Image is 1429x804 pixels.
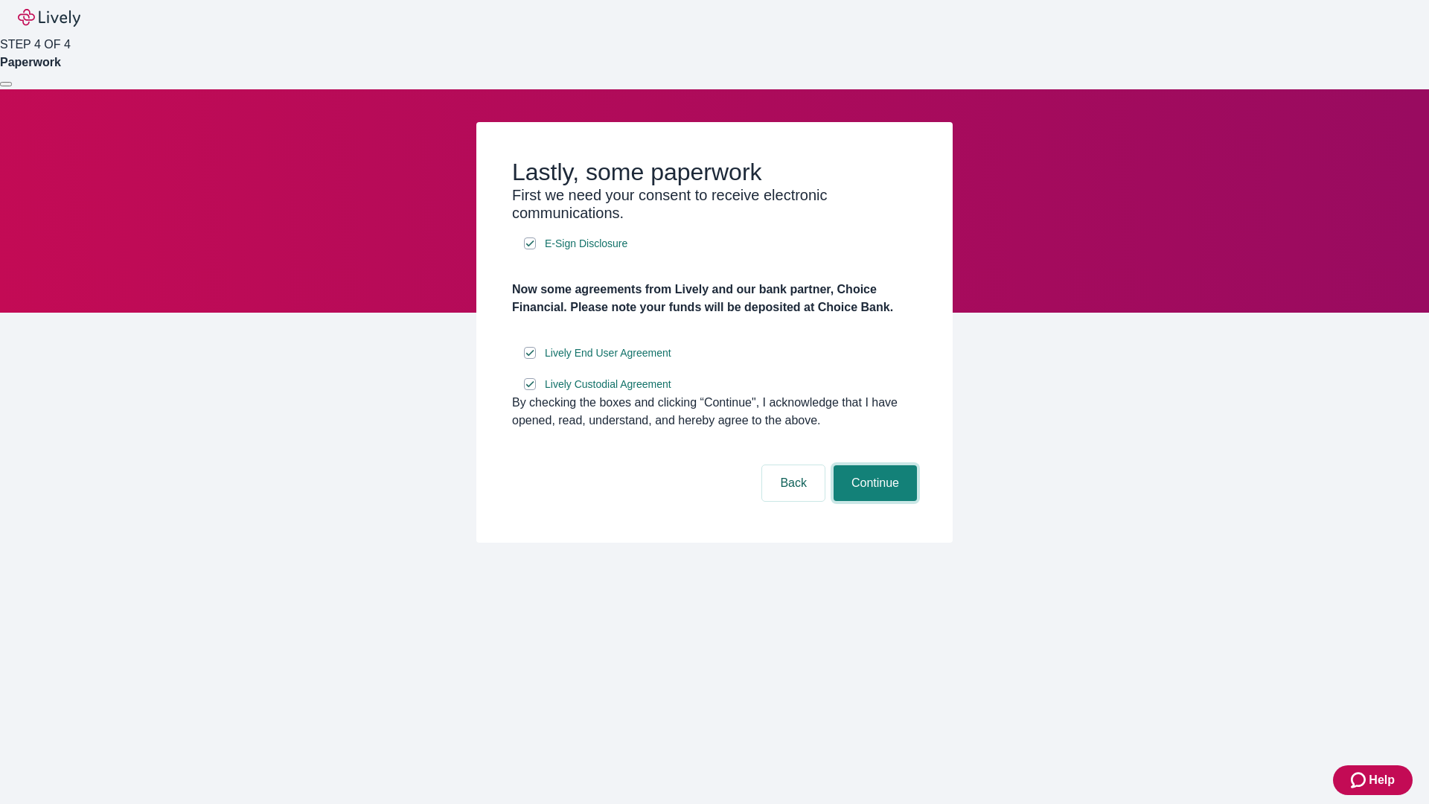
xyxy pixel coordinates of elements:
span: Help [1369,771,1395,789]
span: Lively Custodial Agreement [545,377,671,392]
a: e-sign disclosure document [542,234,630,253]
h2: Lastly, some paperwork [512,158,917,186]
span: Lively End User Agreement [545,345,671,361]
a: e-sign disclosure document [542,375,674,394]
span: E-Sign Disclosure [545,236,627,252]
button: Back [762,465,825,501]
button: Zendesk support iconHelp [1333,765,1413,795]
svg: Zendesk support icon [1351,771,1369,789]
h4: Now some agreements from Lively and our bank partner, Choice Financial. Please note your funds wi... [512,281,917,316]
h3: First we need your consent to receive electronic communications. [512,186,917,222]
a: e-sign disclosure document [542,344,674,363]
img: Lively [18,9,80,27]
button: Continue [834,465,917,501]
div: By checking the boxes and clicking “Continue", I acknowledge that I have opened, read, understand... [512,394,917,430]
